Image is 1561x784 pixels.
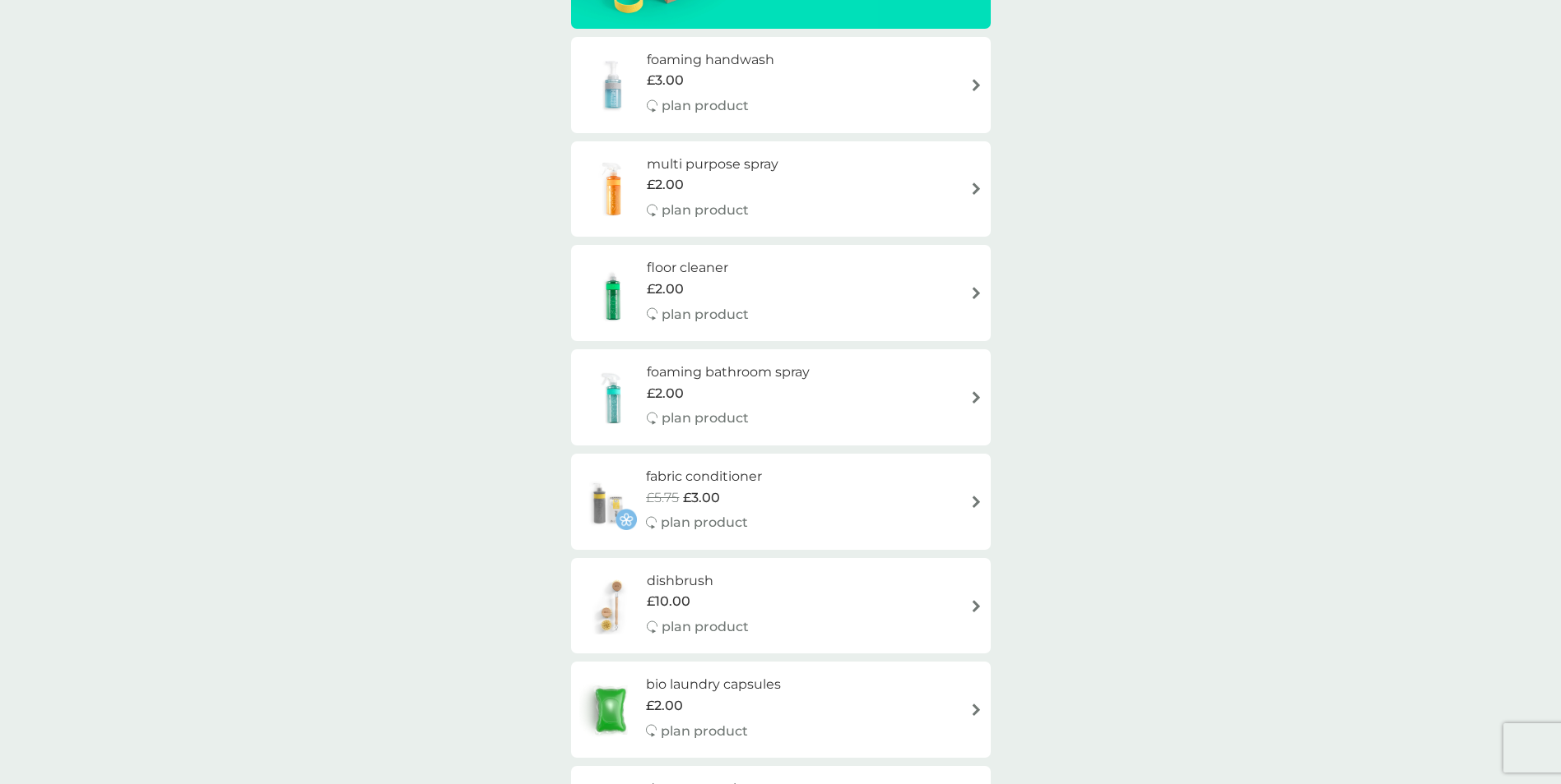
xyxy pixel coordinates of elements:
[970,496,983,508] img: arrow right
[646,674,781,695] h6: bio laundry capsules
[579,473,637,530] img: fabric conditioner
[579,369,647,427] img: foaming bathroom spray
[970,182,983,195] img: arrow right
[579,160,647,218] img: multi purpose spray
[646,487,679,509] span: £5.75
[661,721,748,742] p: plan product
[662,95,749,117] p: plan product
[662,304,749,325] p: plan product
[646,695,683,717] span: £2.00
[579,265,647,322] img: floor cleaner
[579,577,647,634] img: dishbrush
[647,154,778,175] h6: multi purpose spray
[662,408,749,429] p: plan product
[662,200,749,221] p: plan product
[683,487,720,509] span: £3.00
[579,56,647,113] img: foaming handwash
[970,287,983,299] img: arrow right
[647,362,810,383] h6: foaming bathroom spray
[970,391,983,404] img: arrow right
[647,279,684,300] span: £2.00
[662,616,749,638] p: plan product
[661,512,748,533] p: plan product
[647,591,690,612] span: £10.00
[970,703,983,716] img: arrow right
[647,383,684,404] span: £2.00
[579,681,642,739] img: bio laundry capsules
[647,257,749,279] h6: floor cleaner
[646,466,762,487] h6: fabric conditioner
[647,49,774,71] h6: foaming handwash
[647,570,749,592] h6: dishbrush
[970,79,983,91] img: arrow right
[647,174,684,196] span: £2.00
[647,70,684,91] span: £3.00
[970,600,983,612] img: arrow right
